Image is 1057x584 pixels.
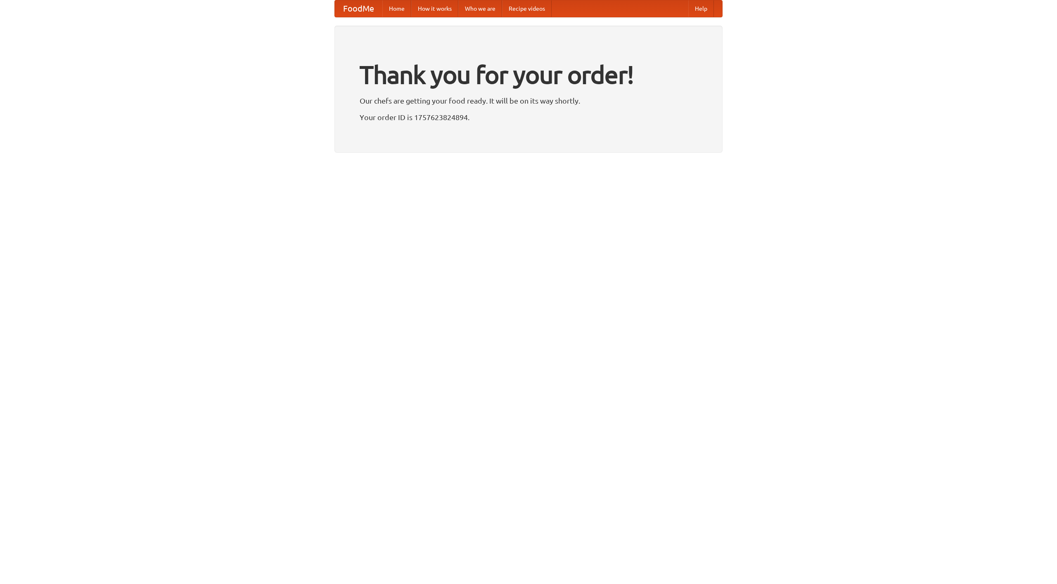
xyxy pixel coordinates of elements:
a: Help [688,0,714,17]
h1: Thank you for your order! [360,55,697,95]
a: FoodMe [335,0,382,17]
a: Home [382,0,411,17]
p: Our chefs are getting your food ready. It will be on its way shortly. [360,95,697,107]
a: How it works [411,0,458,17]
p: Your order ID is 1757623824894. [360,111,697,123]
a: Who we are [458,0,502,17]
a: Recipe videos [502,0,552,17]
